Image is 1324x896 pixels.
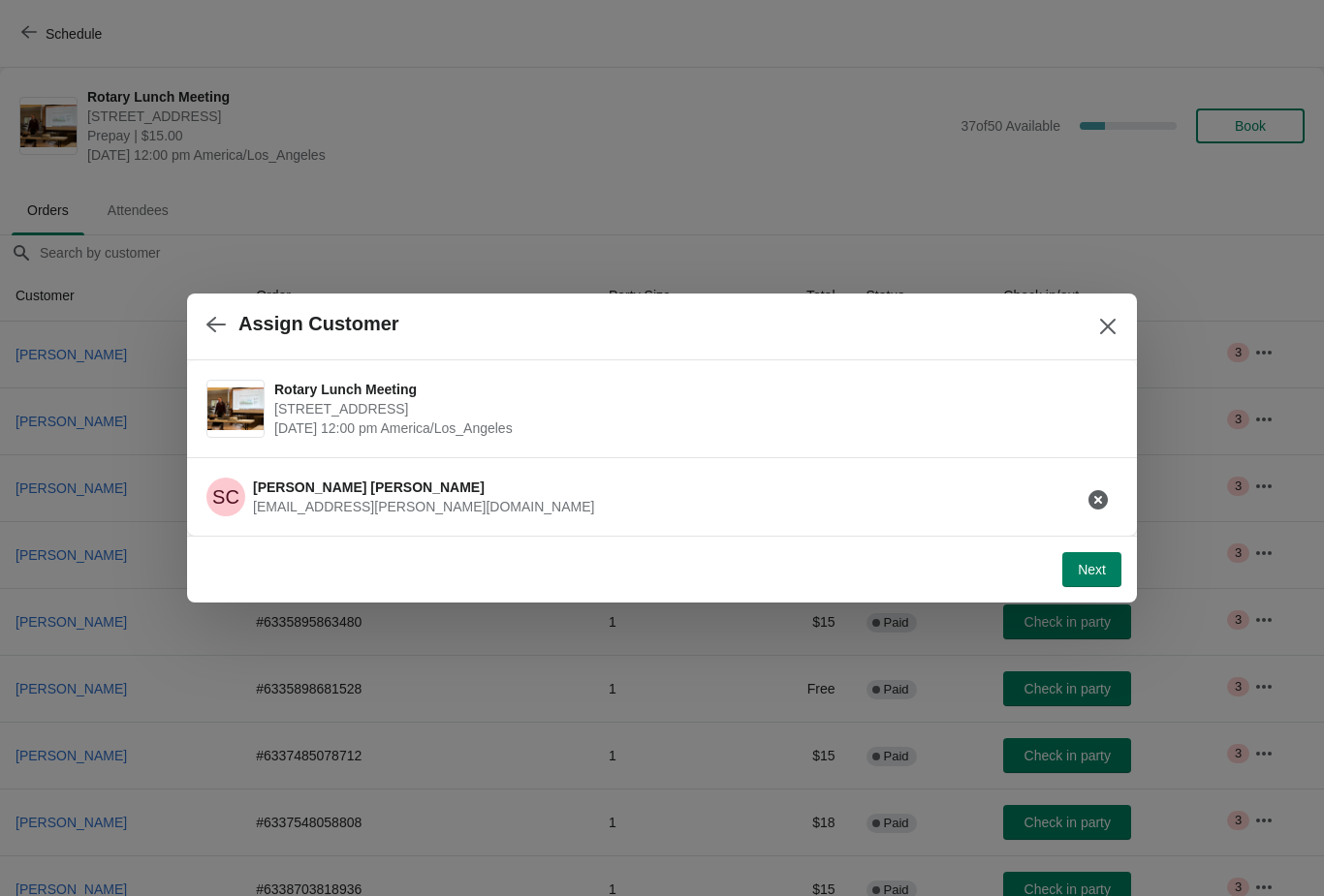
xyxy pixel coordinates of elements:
[1062,552,1121,587] button: Next
[207,387,264,430] img: Rotary Lunch Meeting | 3710 Providence Point Dr SE, Issaquah, WA 98029 | September 25 | 12:00 pm ...
[1090,309,1125,344] button: Close
[274,418,1108,438] span: [DATE] 12:00 pm America/Los_Angeles
[253,479,485,495] span: [PERSON_NAME] [PERSON_NAME]
[253,499,594,514] span: [EMAIL_ADDRESS][PERSON_NAME][DOMAIN_NAME]
[274,380,1108,399] span: Rotary Lunch Meeting
[206,478,245,516] span: Suparna
[1078,562,1106,577] span: Next
[212,486,239,508] text: SC
[238,313,399,335] h2: Assign Customer
[274,399,1108,418] span: [STREET_ADDRESS]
